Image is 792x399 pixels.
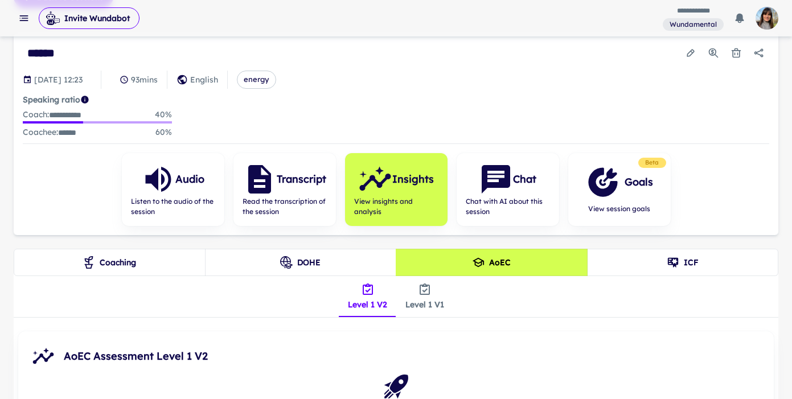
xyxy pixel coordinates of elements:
[39,7,139,29] button: Invite Wundabot
[354,196,438,217] span: View insights and analysis
[513,171,536,187] h6: Chat
[237,74,276,85] span: energy
[703,43,724,63] button: Usage Statistics
[14,249,778,276] div: theme selection
[587,249,779,276] button: ICF
[23,94,80,105] strong: Speaking ratio
[131,73,158,86] p: 93 mins
[277,171,326,187] h6: Transcript
[641,158,664,167] span: Beta
[205,249,397,276] button: DOHE
[80,95,89,104] svg: Coach/coachee ideal ratio of speaking is roughly 20:80. Mentor/mentee ideal ratio of speaking is ...
[680,43,701,63] button: Edit session
[749,43,769,63] button: Share session
[396,249,588,276] button: AoEC
[23,126,76,139] p: Coachee :
[568,153,671,226] button: GoalsView session goals
[345,153,448,226] button: InsightsView insights and analysis
[64,348,765,364] span: AoEC Assessment Level 1 V2
[23,108,81,121] p: Coach :
[392,171,434,187] h6: Insights
[155,126,172,139] p: 60 %
[339,276,396,317] button: Level 1 V2
[726,43,746,63] button: Delete session
[233,153,336,226] button: TranscriptRead the transcription of the session
[625,174,653,190] h6: Goals
[122,153,224,226] button: AudioListen to the audio of the session
[339,276,453,317] div: insights tabs
[663,17,724,31] span: You are a member of this workspace. Contact your workspace owner for assistance.
[155,108,172,121] p: 40 %
[466,196,550,217] span: Chat with AI about this session
[14,249,206,276] button: Coaching
[457,153,559,226] button: ChatChat with AI about this session
[586,204,653,214] span: View session goals
[131,196,215,217] span: Listen to the audio of the session
[39,7,139,30] span: Invite Wundabot to record a meeting
[175,171,204,187] h6: Audio
[756,7,778,30] img: photoURL
[243,196,327,217] span: Read the transcription of the session
[190,73,218,86] p: English
[665,19,721,30] span: Wundamental
[396,276,453,317] button: Level 1 V1
[34,73,83,86] p: Session date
